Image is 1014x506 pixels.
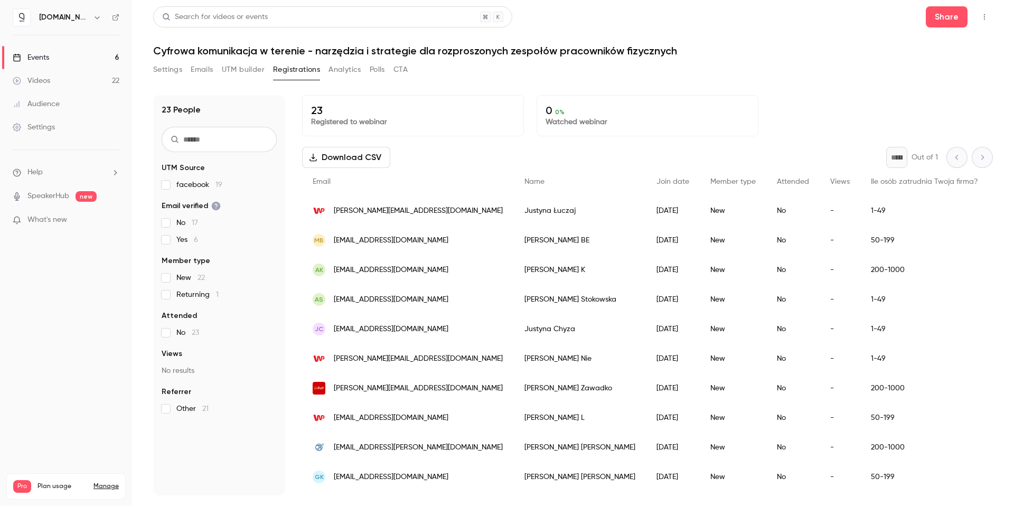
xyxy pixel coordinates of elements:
div: 50-199 [860,403,989,433]
span: Plan usage [37,482,87,491]
span: Join date [656,178,689,185]
span: 0 % [555,108,565,116]
div: - [820,403,860,433]
div: [DATE] [646,255,700,285]
span: 19 [215,181,222,189]
span: Returning [176,289,219,300]
span: Referrer [162,387,191,397]
button: Polls [370,61,385,78]
div: Audience [13,99,60,109]
span: [PERSON_NAME][EMAIL_ADDRESS][DOMAIN_NAME] [334,353,503,364]
div: Videos [13,76,50,86]
div: No [766,373,820,403]
div: - [820,226,860,255]
a: SpeakerHub [27,191,69,202]
div: [PERSON_NAME] [PERSON_NAME] [514,462,646,492]
div: [DATE] [646,226,700,255]
span: facebook [176,180,222,190]
div: New [700,373,766,403]
div: No [766,255,820,285]
div: New [700,314,766,344]
div: No [766,344,820,373]
span: Yes [176,235,198,245]
img: jafar.com.pl [313,441,325,454]
div: No [766,226,820,255]
div: [PERSON_NAME] Stokowska [514,285,646,314]
button: Registrations [273,61,320,78]
p: 23 [311,104,515,117]
span: Attended [162,311,197,321]
span: 23 [192,329,199,336]
div: 1-49 [860,285,989,314]
div: No [766,462,820,492]
div: - [820,196,860,226]
span: 22 [198,274,205,282]
p: Out of 1 [912,152,938,163]
span: AK [315,265,323,275]
div: No [766,314,820,344]
button: UTM builder [222,61,265,78]
li: help-dropdown-opener [13,167,119,178]
div: New [700,196,766,226]
button: Download CSV [302,147,390,168]
span: Other [176,404,209,414]
span: Pro [13,480,31,493]
img: trefl.com [313,382,325,395]
div: New [700,344,766,373]
div: - [820,285,860,314]
span: 1 [216,291,219,298]
span: What's new [27,214,67,226]
span: [EMAIL_ADDRESS][PERSON_NAME][DOMAIN_NAME] [334,442,503,453]
span: Member type [710,178,756,185]
div: 1-49 [860,314,989,344]
span: Name [524,178,544,185]
span: [PERSON_NAME][EMAIL_ADDRESS][DOMAIN_NAME] [334,383,503,394]
div: 1-49 [860,344,989,373]
span: UTM Source [162,163,205,173]
div: New [700,285,766,314]
div: 200-1000 [860,433,989,462]
span: [EMAIL_ADDRESS][DOMAIN_NAME] [334,413,448,424]
span: Attended [777,178,809,185]
button: Share [926,6,968,27]
div: - [820,462,860,492]
span: 21 [202,405,209,413]
div: Search for videos or events [162,12,268,23]
div: New [700,255,766,285]
div: - [820,433,860,462]
div: [PERSON_NAME] [PERSON_NAME] [514,433,646,462]
h6: [DOMAIN_NAME] [39,12,89,23]
div: New [700,433,766,462]
img: quico.io [13,9,30,26]
p: Watched webinar [546,117,749,127]
section: facet-groups [162,163,277,414]
div: 200-1000 [860,373,989,403]
h1: 23 People [162,104,201,116]
span: Email verified [162,201,221,211]
span: Ile osób zatrudnia Twoja firma? [871,178,978,185]
p: No results [162,366,277,376]
img: wp.pl [313,352,325,365]
div: [PERSON_NAME] L [514,403,646,433]
div: Settings [13,122,55,133]
div: - [820,314,860,344]
button: Settings [153,61,182,78]
div: - [820,344,860,373]
img: wp.pl [313,411,325,424]
div: [DATE] [646,314,700,344]
img: wp.pl [313,204,325,217]
div: [PERSON_NAME] Nie [514,344,646,373]
div: New [700,226,766,255]
div: [DATE] [646,196,700,226]
span: 17 [192,219,198,227]
p: 0 [546,104,749,117]
div: 1-49 [860,196,989,226]
h1: Cyfrowa komunikacja w terenie - narzędzia i strategie dla rozproszonych zespołów pracowników fizy... [153,44,993,57]
div: 200-1000 [860,255,989,285]
div: [DATE] [646,403,700,433]
div: - [820,373,860,403]
span: Views [162,349,182,359]
div: [DATE] [646,433,700,462]
span: JC [315,324,323,334]
div: [DATE] [646,285,700,314]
